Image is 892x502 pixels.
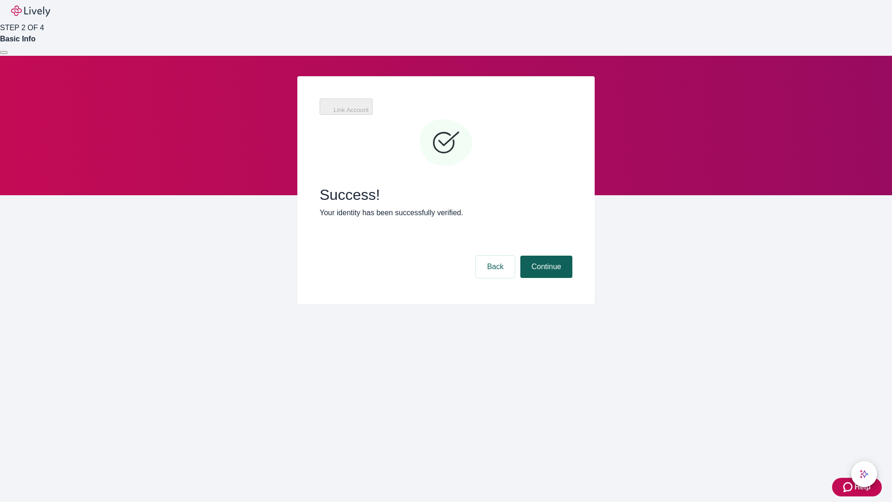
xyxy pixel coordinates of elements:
[11,6,50,17] img: Lively
[320,186,572,204] span: Success!
[520,256,572,278] button: Continue
[320,99,373,115] button: Link Account
[843,482,854,493] svg: Zendesk support icon
[854,482,871,493] span: Help
[476,256,515,278] button: Back
[832,478,882,496] button: Zendesk support iconHelp
[320,207,572,218] p: Your identity has been successfully verified.
[851,461,877,487] button: chat
[859,469,869,479] svg: Lively AI Assistant
[418,115,474,171] svg: Checkmark icon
